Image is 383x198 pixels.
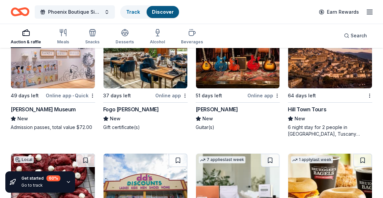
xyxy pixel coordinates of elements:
span: New [295,115,305,123]
a: Home [11,4,29,20]
div: 64 days left [288,92,316,100]
div: Beverages [181,39,203,45]
button: Phoenix Boutique Sip & Shop [35,5,115,19]
div: [PERSON_NAME] [196,105,238,113]
div: 49 days left [11,92,39,100]
button: TrackDiscover [120,5,180,19]
span: Phoenix Boutique Sip & Shop [48,8,102,16]
a: Earn Rewards [315,6,363,18]
div: Online app [155,91,188,100]
button: Search [339,29,372,42]
a: Image for Gibson7 applieslast week51 days leftOnline app[PERSON_NAME]NewGuitar(s) [196,25,280,131]
img: Image for Fogo de Chao [104,25,187,88]
button: Beverages [181,26,203,48]
div: 51 days left [196,92,222,100]
div: [PERSON_NAME] Museum [11,105,76,113]
div: Meals [57,39,69,45]
span: • [72,93,74,98]
div: Auction & raffle [11,39,41,45]
button: Snacks [85,26,100,48]
a: Image for Charles M. Schulz MuseumLocal49 days leftOnline app•Quick[PERSON_NAME] MuseumNewAdmissi... [11,25,95,131]
div: Admission passes, total value $72.00 [11,124,95,131]
div: Guitar(s) [196,124,280,131]
div: Snacks [85,39,100,45]
button: Alcohol [150,26,165,48]
button: Auction & raffle [11,26,41,48]
div: 1 apply last week [291,156,333,163]
div: Hill Town Tours [288,105,326,113]
div: Desserts [116,39,134,45]
div: Fogo [PERSON_NAME] [103,105,159,113]
span: New [17,115,28,123]
div: Alcohol [150,39,165,45]
div: 7 applies last week [199,156,245,163]
img: Image for Hill Town Tours [288,25,372,88]
span: New [110,115,121,123]
a: Image for Fogo de Chao4 applieslast week37 days leftOnline appFogo [PERSON_NAME]NewGift certifica... [103,25,188,131]
button: Meals [57,26,69,48]
a: Image for Hill Town Tours 6 applieslast week64 days leftHill Town ToursNew6 night stay for 2 peop... [288,25,372,137]
div: Go to track [21,183,60,188]
div: Gift certificate(s) [103,124,188,131]
div: 37 days left [103,92,131,100]
span: Search [351,32,367,40]
div: Local [14,156,34,163]
div: 60 % [46,175,60,181]
a: Discover [152,9,174,15]
button: Desserts [116,26,134,48]
span: New [202,115,213,123]
img: Image for Charles M. Schulz Museum [11,25,95,88]
img: Image for Gibson [196,25,280,88]
div: Online app Quick [46,91,95,100]
div: Online app [247,91,280,100]
div: Get started [21,175,60,181]
div: 6 night stay for 2 people in [GEOGRAPHIC_DATA], Tuscany (charity rate is $1380; retails at $2200;... [288,124,372,137]
a: Track [126,9,140,15]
